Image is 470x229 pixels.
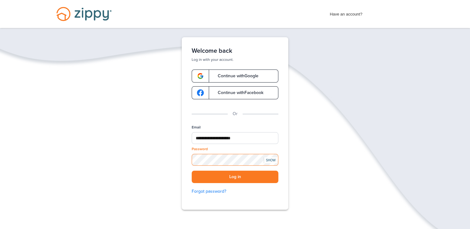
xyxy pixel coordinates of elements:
[212,74,258,78] span: Continue with Google
[192,47,278,55] h1: Welcome back
[192,86,278,99] a: google-logoContinue withFacebook
[192,146,208,152] label: Password
[192,154,278,166] input: Password
[233,110,238,117] p: Or
[192,125,201,130] label: Email
[192,57,278,62] p: Log in with your account.
[192,171,278,183] button: Log in
[212,91,263,95] span: Continue with Facebook
[192,70,278,83] a: google-logoContinue withGoogle
[192,188,278,195] a: Forgot password?
[197,73,204,79] img: google-logo
[197,89,204,96] img: google-logo
[192,132,278,144] input: Email
[330,8,363,18] span: Have an account?
[264,157,277,163] div: SHOW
